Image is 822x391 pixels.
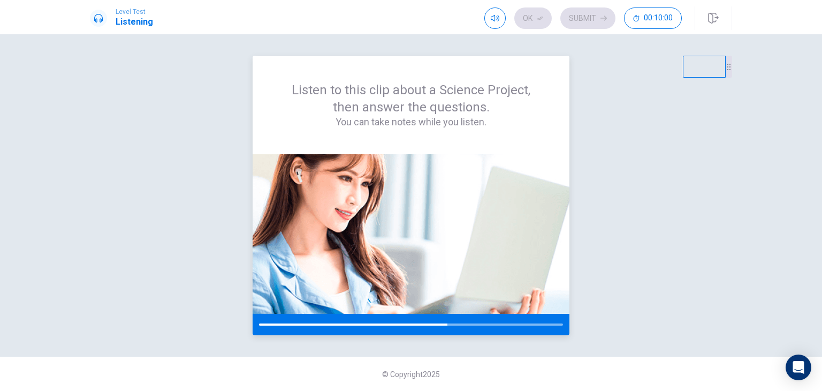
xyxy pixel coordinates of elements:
h1: Listening [116,16,153,28]
span: 00:10:00 [644,14,673,22]
span: © Copyright 2025 [382,370,440,379]
button: 00:10:00 [624,7,682,29]
img: passage image [253,154,569,314]
div: Listen to this clip about a Science Project, then answer the questions. [278,81,544,129]
span: Level Test [116,8,153,16]
h4: You can take notes while you listen. [278,116,544,129]
div: Open Intercom Messenger [786,355,811,380]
